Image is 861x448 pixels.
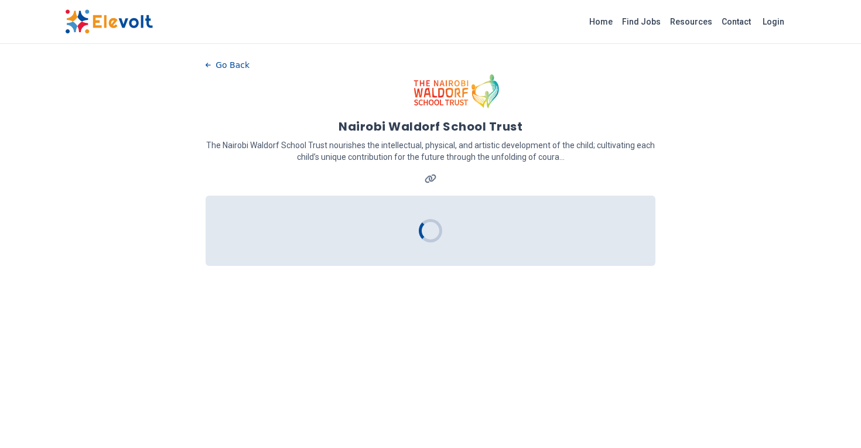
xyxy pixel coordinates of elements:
iframe: Advertisement [65,56,187,408]
a: Home [585,12,617,31]
div: Loading... [419,219,442,242]
button: Go Back [206,56,250,74]
a: Contact [717,12,756,31]
a: Find Jobs [617,12,665,31]
a: Resources [665,12,717,31]
h1: Nairobi Waldorf School Trust [339,118,522,135]
img: Nairobi Waldorf School Trust [413,74,500,109]
iframe: Chat Widget [802,392,861,448]
p: The Nairobi Waldorf School Trust nourishes the intellectual, physical, and artistic development o... [206,139,655,163]
a: Login [756,10,791,33]
img: Elevolt [65,9,153,34]
iframe: Advertisement [674,56,796,408]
